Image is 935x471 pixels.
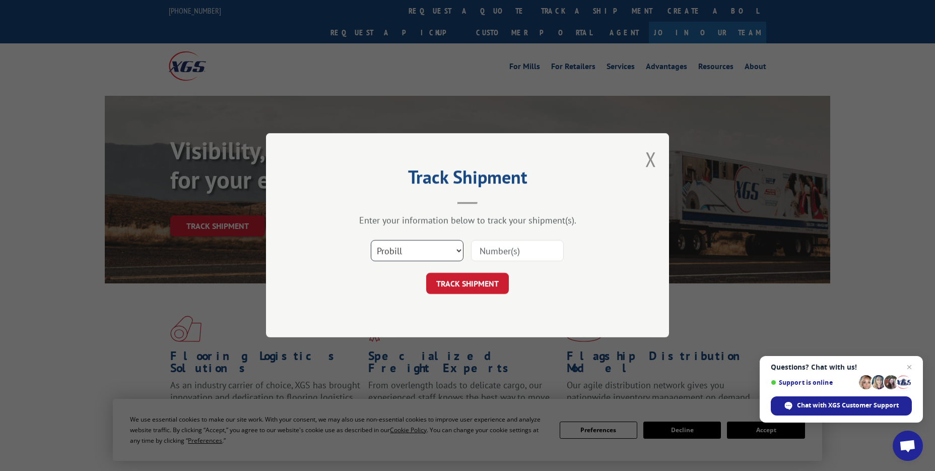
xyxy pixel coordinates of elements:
[316,215,619,226] div: Enter your information below to track your shipment(s).
[893,431,923,461] div: Open chat
[797,401,899,410] span: Chat with XGS Customer Support
[771,363,912,371] span: Questions? Chat with us!
[645,146,656,172] button: Close modal
[771,379,855,386] span: Support is online
[903,361,915,373] span: Close chat
[316,170,619,189] h2: Track Shipment
[471,241,564,262] input: Number(s)
[771,396,912,416] div: Chat with XGS Customer Support
[426,273,509,295] button: TRACK SHIPMENT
